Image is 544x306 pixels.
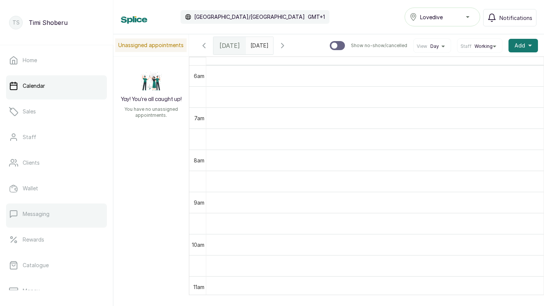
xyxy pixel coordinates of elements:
[219,41,240,50] span: [DATE]
[23,108,36,115] p: Sales
[6,152,107,173] a: Clients
[23,210,49,218] p: Messaging
[23,159,40,167] p: Clients
[6,280,107,301] a: Money
[23,82,45,90] p: Calendar
[23,262,49,269] p: Catalogue
[461,43,499,49] button: StaffWorking
[23,133,36,141] p: Staff
[6,178,107,199] a: Wallet
[23,236,44,243] p: Rewards
[420,13,443,21] span: Lovedive
[29,18,68,27] p: Timi Shoberu
[192,72,206,80] div: 6am
[6,50,107,71] a: Home
[499,14,532,22] span: Notifications
[351,43,407,49] p: Show no-show/cancelled
[190,241,206,249] div: 10am
[461,43,471,49] span: Staff
[430,43,439,49] span: Day
[23,287,40,295] p: Money
[23,57,37,64] p: Home
[474,43,493,49] span: Working
[417,43,448,49] button: ViewDay
[115,38,187,52] p: Unassigned appointments
[192,156,206,164] div: 8am
[483,9,536,26] button: Notifications
[6,75,107,96] a: Calendar
[405,8,480,26] button: Lovedive
[508,39,538,52] button: Add
[23,185,38,192] p: Wallet
[193,114,206,122] div: 7am
[6,203,107,225] a: Messaging
[213,37,246,54] div: [DATE]
[417,43,427,49] span: View
[515,42,525,49] span: Add
[192,199,206,207] div: 9am
[6,229,107,250] a: Rewards
[192,283,206,291] div: 11am
[308,13,325,21] p: GMT+1
[6,255,107,276] a: Catalogue
[6,101,107,122] a: Sales
[12,19,20,26] p: TS
[194,13,305,21] p: [GEOGRAPHIC_DATA]/[GEOGRAPHIC_DATA]
[118,106,184,118] p: You have no unassigned appointments.
[6,127,107,148] a: Staff
[121,96,182,103] h2: Yay! You’re all caught up!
